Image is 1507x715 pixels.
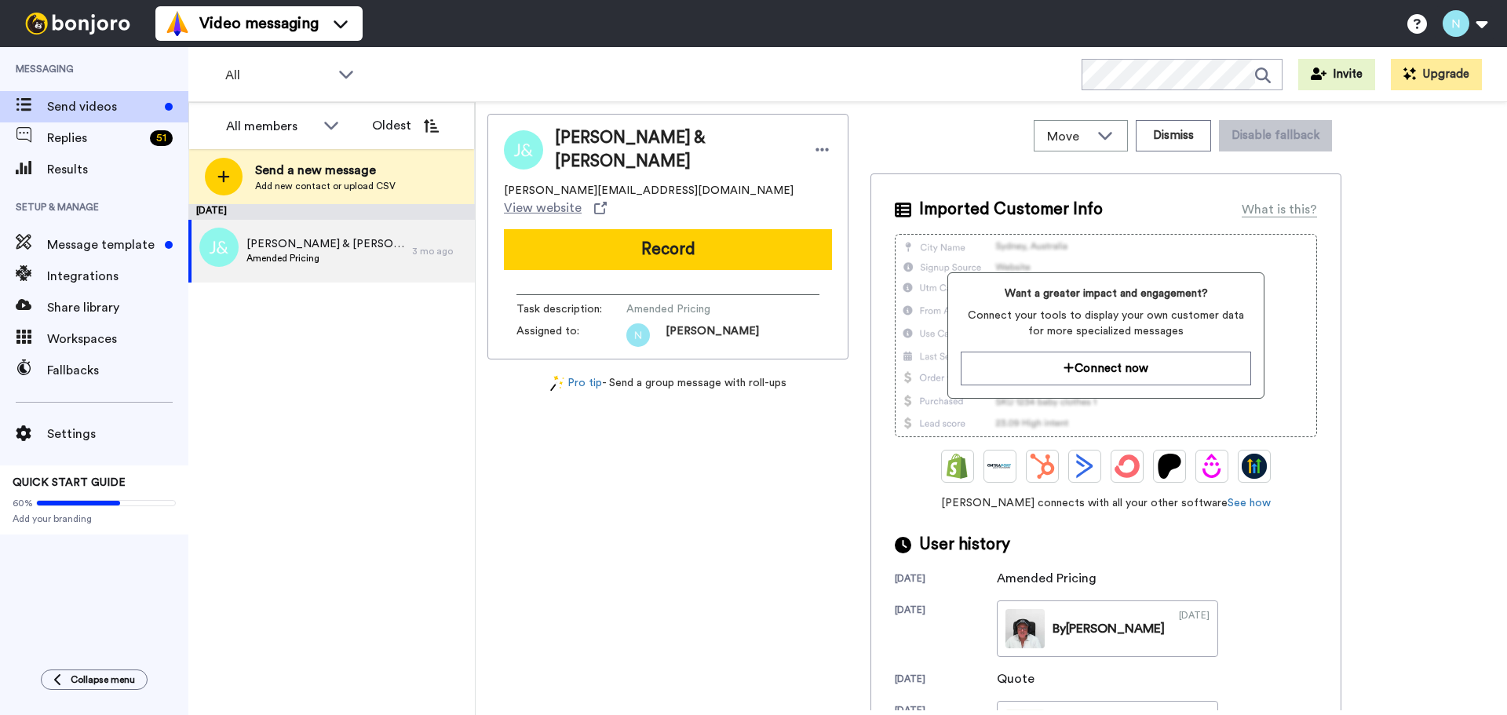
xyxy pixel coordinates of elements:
[1005,609,1045,648] img: 4880f639-1e64-4c6b-9105-1c52de6c6d80-thumb.jpg
[997,669,1075,688] div: Quote
[360,110,451,141] button: Oldest
[1072,454,1097,479] img: ActiveCampaign
[1219,120,1332,151] button: Disable fallback
[255,161,396,180] span: Send a new message
[1179,609,1210,648] div: [DATE]
[555,126,797,173] span: [PERSON_NAME] & [PERSON_NAME]
[47,425,188,443] span: Settings
[1391,59,1482,90] button: Upgrade
[504,199,607,217] a: View website
[487,375,848,392] div: - Send a group message with roll-ups
[550,375,564,392] img: magic-wand.svg
[19,13,137,35] img: bj-logo-header-white.svg
[666,323,759,347] span: [PERSON_NAME]
[255,180,396,192] span: Add new contact or upload CSV
[895,604,997,657] div: [DATE]
[13,513,176,525] span: Add your branding
[226,117,316,136] div: All members
[1242,200,1317,219] div: What is this?
[550,375,602,392] a: Pro tip
[504,229,832,270] button: Record
[919,198,1103,221] span: Imported Customer Info
[919,533,1010,556] span: User history
[13,477,126,488] span: QUICK START GUIDE
[626,301,775,317] span: Amended Pricing
[516,301,626,317] span: Task description :
[1136,120,1211,151] button: Dismiss
[47,235,159,254] span: Message template
[895,673,997,688] div: [DATE]
[1228,498,1271,509] a: See how
[47,97,159,116] span: Send videos
[997,600,1218,657] a: By[PERSON_NAME][DATE]
[504,199,582,217] span: View website
[504,183,794,199] span: [PERSON_NAME][EMAIL_ADDRESS][DOMAIN_NAME]
[150,130,173,146] div: 51
[1298,59,1375,90] button: Invite
[1053,619,1165,638] div: By [PERSON_NAME]
[199,228,239,267] img: j&.png
[71,673,135,686] span: Collapse menu
[47,129,144,148] span: Replies
[47,330,188,348] span: Workspaces
[895,495,1317,511] span: [PERSON_NAME] connects with all your other software
[626,323,650,347] img: 89e598cf-59ca-442b-a3a1-221440686a2e.png
[504,130,543,170] img: Image of Jeremy & Cassie
[199,13,319,35] span: Video messaging
[246,236,404,252] span: [PERSON_NAME] & [PERSON_NAME]
[1157,454,1182,479] img: Patreon
[225,66,330,85] span: All
[41,669,148,690] button: Collapse menu
[1199,454,1224,479] img: Drip
[47,160,188,179] span: Results
[47,267,188,286] span: Integrations
[165,11,190,36] img: vm-color.svg
[1115,454,1140,479] img: ConvertKit
[987,454,1013,479] img: Ontraport
[13,497,33,509] span: 60%
[1030,454,1055,479] img: Hubspot
[188,204,475,220] div: [DATE]
[246,252,404,264] span: Amended Pricing
[961,286,1250,301] span: Want a greater impact and engagement?
[895,572,997,588] div: [DATE]
[412,245,467,257] div: 3 mo ago
[997,569,1096,588] div: Amended Pricing
[945,454,970,479] img: Shopify
[1242,454,1267,479] img: GoHighLevel
[47,361,188,380] span: Fallbacks
[1047,127,1089,146] span: Move
[961,352,1250,385] button: Connect now
[516,323,626,347] span: Assigned to:
[961,308,1250,339] span: Connect your tools to display your own customer data for more specialized messages
[47,298,188,317] span: Share library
